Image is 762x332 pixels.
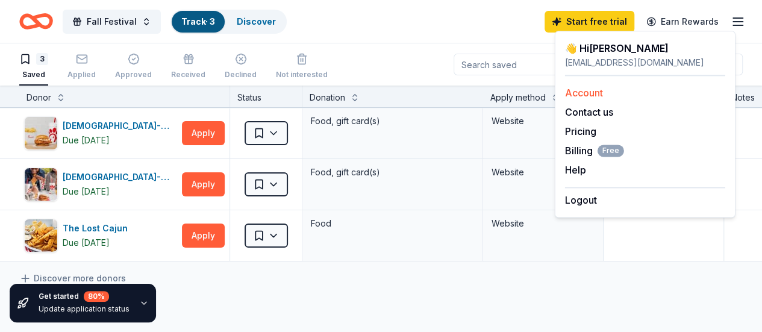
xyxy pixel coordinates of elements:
[170,10,287,34] button: Track· 3Discover
[25,117,57,149] img: Image for Chick-fil-A (Dallas Frankford Road)
[565,143,624,158] span: Billing
[181,16,215,27] a: Track· 3
[230,86,302,107] div: Status
[310,215,475,232] div: Food
[565,193,597,207] button: Logout
[67,48,96,86] button: Applied
[84,291,109,302] div: 80 %
[115,48,152,86] button: Approved
[19,48,48,86] button: 3Saved
[598,145,624,157] span: Free
[310,164,475,181] div: Food, gift card(s)
[63,170,177,184] div: [DEMOGRAPHIC_DATA]-fil-A ([PERSON_NAME] & Beltline)
[545,11,634,33] a: Start free trial
[310,113,475,130] div: Food, gift card(s)
[63,184,110,199] div: Due [DATE]
[565,143,624,158] button: BillingFree
[276,70,328,80] div: Not interested
[63,10,161,34] button: Fall Festival
[63,133,110,148] div: Due [DATE]
[182,121,225,145] button: Apply
[63,236,110,250] div: Due [DATE]
[565,55,725,70] div: [EMAIL_ADDRESS][DOMAIN_NAME]
[63,221,133,236] div: The Lost Cajun
[63,119,177,133] div: [DEMOGRAPHIC_DATA]-fil-A ([GEOGRAPHIC_DATA])
[565,87,603,99] a: Account
[27,90,51,105] div: Donor
[171,48,205,86] button: Received
[492,114,595,128] div: Website
[115,70,152,80] div: Approved
[39,291,130,302] div: Get started
[310,90,345,105] div: Donation
[171,70,205,80] div: Received
[565,125,596,137] a: Pricing
[182,224,225,248] button: Apply
[225,70,257,80] div: Declined
[19,70,48,80] div: Saved
[39,304,130,314] div: Update application status
[25,219,57,252] img: Image for The Lost Cajun
[490,90,546,105] div: Apply method
[24,219,177,252] button: Image for The Lost CajunThe Lost CajunDue [DATE]
[19,7,53,36] a: Home
[565,163,586,177] button: Help
[182,172,225,196] button: Apply
[25,168,57,201] img: Image for Chick-fil-A (Dallas Preston & Beltline)
[24,168,177,201] button: Image for Chick-fil-A (Dallas Preston & Beltline)[DEMOGRAPHIC_DATA]-fil-A ([PERSON_NAME] & Beltli...
[565,41,725,55] div: 👋 Hi [PERSON_NAME]
[276,48,328,86] button: Not interested
[19,271,126,286] a: Discover more donors
[492,165,595,180] div: Website
[565,105,613,119] button: Contact us
[454,54,608,75] input: Search saved
[36,53,48,65] div: 3
[24,116,177,150] button: Image for Chick-fil-A (Dallas Frankford Road)[DEMOGRAPHIC_DATA]-fil-A ([GEOGRAPHIC_DATA])Due [DATE]
[87,14,137,29] span: Fall Festival
[67,70,96,80] div: Applied
[225,48,257,86] button: Declined
[639,11,726,33] a: Earn Rewards
[731,90,755,105] div: Notes
[492,216,595,231] div: Website
[237,16,276,27] a: Discover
